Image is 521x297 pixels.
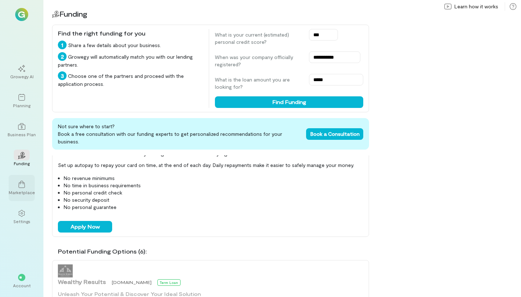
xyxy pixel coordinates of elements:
[454,3,498,10] span: Learn how it works
[58,52,203,68] div: Growegy will automatically match you with our lending partners.
[64,204,363,211] li: No personal guarantee
[58,221,112,233] button: Apply Now
[58,52,67,61] div: 2
[9,88,35,114] a: Planning
[64,196,363,204] li: No security deposit
[58,277,106,286] span: Wealthy Results
[64,189,363,196] li: No personal credit check
[9,175,35,201] a: Marketplace
[9,189,35,195] div: Marketplace
[310,131,360,137] span: Book a Consultation
[9,204,35,230] a: Settings
[13,103,30,108] div: Planning
[58,41,67,49] div: 1
[58,71,203,88] div: Choose one of the partners and proceed with the application process.
[58,162,363,169] p: Set up autopay to repay your card on time, at the end of each day. Daily repayments make it easie...
[58,247,369,256] div: Potential Funding Options (6):
[58,71,67,80] div: 3
[10,74,34,79] div: Growegy AI
[58,41,203,49] div: Share a few details about your business.
[8,131,36,137] div: Business Plan
[52,118,369,150] div: Not sure where to start? Book a free consultation with our funding experts to get personalized re...
[14,160,30,166] div: Funding
[215,31,302,46] label: What is your current (estimated) personal credit score?
[58,29,203,38] div: Find the right funding for you
[13,283,31,288] div: Account
[64,182,363,189] li: No time in business requirements
[215,96,363,108] button: Find Funding
[58,264,73,277] img: Wealthy Results
[215,54,302,68] label: When was your company officially registered?
[112,280,152,285] span: [DOMAIN_NAME]
[9,59,35,85] a: Growegy AI
[9,146,35,172] a: Funding
[13,218,30,224] div: Settings
[157,279,181,286] div: Term Loan
[215,76,302,91] label: What is the loan amount you are looking for?
[306,128,363,140] button: Book a Consultation
[59,9,87,18] span: Funding
[64,175,363,182] li: No revenue minimums
[9,117,35,143] a: Business Plan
